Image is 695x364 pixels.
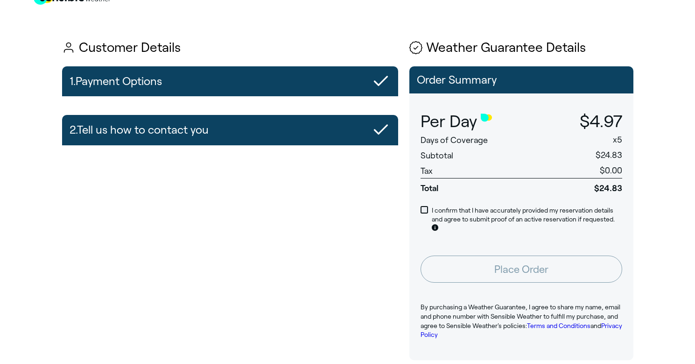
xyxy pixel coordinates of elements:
h2: 2. Tell us how to contact you [70,119,209,141]
a: Terms and Conditions [527,322,590,329]
p: By purchasing a Weather Guarantee, I agree to share my name, email and phone number with Sensible... [421,303,622,339]
button: Place Order [421,256,622,283]
h1: Customer Details [62,41,398,55]
span: $24.83 [545,178,622,194]
p: Order Summary [417,74,626,86]
span: x 5 [613,135,622,144]
span: Subtotal [421,151,453,160]
span: Tax [421,166,433,176]
button: 1.Payment Options [62,66,398,96]
button: 2.Tell us how to contact you [62,115,398,145]
span: Per Day [421,112,477,131]
span: $4.97 [580,112,622,130]
span: $24.83 [596,150,622,160]
h2: 1. Payment Options [70,70,162,93]
span: Days of Coverage [421,136,488,145]
span: Total [421,178,545,194]
h1: Weather Guarantee Details [409,41,633,55]
span: $0.00 [600,166,622,175]
p: I confirm that I have accurately provided my reservation details and agree to submit proof of an ... [432,206,622,234]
